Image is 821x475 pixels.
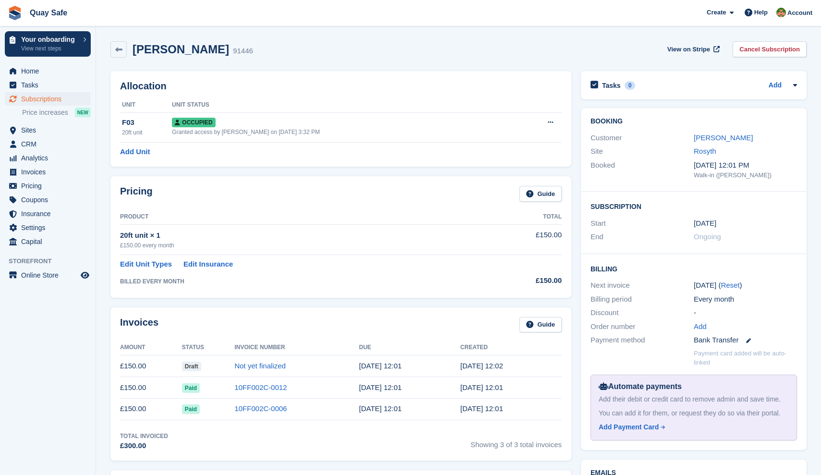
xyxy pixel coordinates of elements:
[591,201,797,211] h2: Subscription
[591,335,694,346] div: Payment method
[120,230,479,241] div: 20ft unit × 1
[769,80,782,91] a: Add
[120,432,168,440] div: Total Invoiced
[234,340,359,355] th: Invoice Number
[26,5,71,21] a: Quay Safe
[21,64,79,78] span: Home
[694,218,716,229] time: 2025-06-18 00:00:00 UTC
[694,307,797,318] div: -
[5,64,91,78] a: menu
[359,383,402,391] time: 2025-07-19 11:01:05 UTC
[183,259,233,270] a: Edit Insurance
[591,218,694,229] div: Start
[591,321,694,332] div: Order number
[5,151,91,165] a: menu
[120,277,479,286] div: BILLED EVERY MONTH
[5,165,91,179] a: menu
[694,160,797,171] div: [DATE] 12:01 PM
[599,408,789,418] div: You can add it for them, or request they do so via their portal.
[694,321,707,332] a: Add
[694,134,753,142] a: [PERSON_NAME]
[599,394,789,404] div: Add their debit or credit card to remove admin and save time.
[172,128,515,136] div: Granted access by [PERSON_NAME] on [DATE] 3:32 PM
[359,362,402,370] time: 2025-08-19 11:01:05 UTC
[21,78,79,92] span: Tasks
[5,235,91,248] a: menu
[5,92,91,106] a: menu
[787,8,812,18] span: Account
[21,221,79,234] span: Settings
[234,362,286,370] a: Not yet finalized
[21,44,78,53] p: View next steps
[21,179,79,193] span: Pricing
[694,171,797,180] div: Walk-in ([PERSON_NAME])
[591,264,797,273] h2: Billing
[8,6,22,20] img: stora-icon-8386f47178a22dfd0bd8f6a31ec36ba5ce8667c1dd55bd0f319d3a0aa187defe.svg
[5,207,91,220] a: menu
[694,147,716,155] a: Rosyth
[21,92,79,106] span: Subscriptions
[120,81,562,92] h2: Allocation
[120,97,172,113] th: Unit
[5,137,91,151] a: menu
[234,404,287,413] a: 10FF002C-0006
[120,186,153,202] h2: Pricing
[460,362,503,370] time: 2025-08-18 11:02:02 UTC
[120,355,182,377] td: £150.00
[21,207,79,220] span: Insurance
[21,235,79,248] span: Capital
[9,256,96,266] span: Storefront
[667,45,710,54] span: View on Stripe
[625,81,636,90] div: 0
[182,340,235,355] th: Status
[5,123,91,137] a: menu
[22,108,68,117] span: Price increases
[120,398,182,420] td: £150.00
[182,383,200,393] span: Paid
[120,317,158,333] h2: Invoices
[172,118,215,127] span: Occupied
[182,362,201,371] span: Draft
[120,241,479,250] div: £150.00 every month
[707,8,726,17] span: Create
[591,146,694,157] div: Site
[460,404,503,413] time: 2025-06-18 11:01:05 UTC
[120,440,168,451] div: £300.00
[5,179,91,193] a: menu
[460,340,562,355] th: Created
[22,107,91,118] a: Price increases NEW
[591,307,694,318] div: Discount
[120,340,182,355] th: Amount
[5,193,91,207] a: menu
[21,123,79,137] span: Sites
[479,275,562,286] div: £150.00
[591,133,694,144] div: Customer
[234,383,287,391] a: 10FF002C-0012
[359,404,402,413] time: 2025-06-19 11:01:05 UTC
[460,383,503,391] time: 2025-07-18 11:01:21 UTC
[694,280,797,291] div: [DATE] ( )
[591,280,694,291] div: Next invoice
[21,137,79,151] span: CRM
[479,209,562,225] th: Total
[233,46,253,57] div: 91446
[471,432,562,451] span: Showing 3 of 3 total invoices
[75,108,91,117] div: NEW
[122,117,172,128] div: F03
[519,317,562,333] a: Guide
[120,259,172,270] a: Edit Unit Types
[120,146,150,158] a: Add Unit
[5,268,91,282] a: menu
[120,377,182,399] td: £150.00
[5,78,91,92] a: menu
[79,269,91,281] a: Preview store
[5,31,91,57] a: Your onboarding View next steps
[591,160,694,180] div: Booked
[120,209,479,225] th: Product
[754,8,768,17] span: Help
[133,43,229,56] h2: [PERSON_NAME]
[21,165,79,179] span: Invoices
[664,41,722,57] a: View on Stripe
[599,381,789,392] div: Automate payments
[591,294,694,305] div: Billing period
